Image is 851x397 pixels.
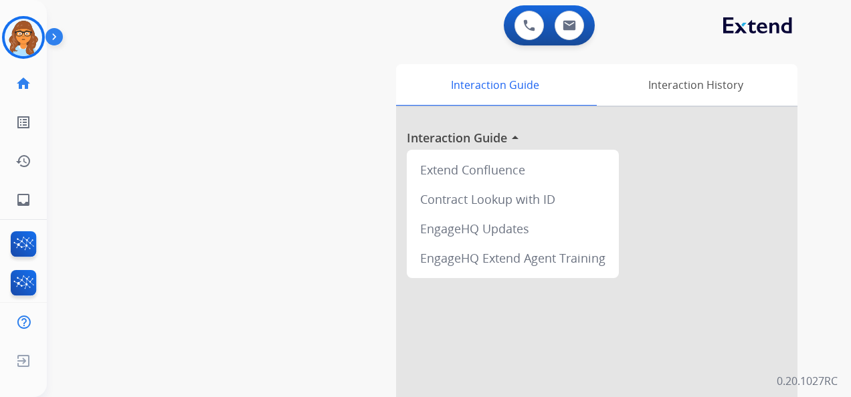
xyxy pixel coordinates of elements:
mat-icon: history [15,153,31,169]
div: Contract Lookup with ID [412,184,613,214]
p: 0.20.1027RC [777,373,838,389]
div: Extend Confluence [412,155,613,184]
div: Interaction Guide [396,64,593,106]
div: EngageHQ Updates [412,214,613,243]
img: avatar [5,19,42,56]
mat-icon: home [15,76,31,92]
mat-icon: inbox [15,192,31,208]
div: Interaction History [593,64,797,106]
mat-icon: list_alt [15,114,31,130]
div: EngageHQ Extend Agent Training [412,243,613,273]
